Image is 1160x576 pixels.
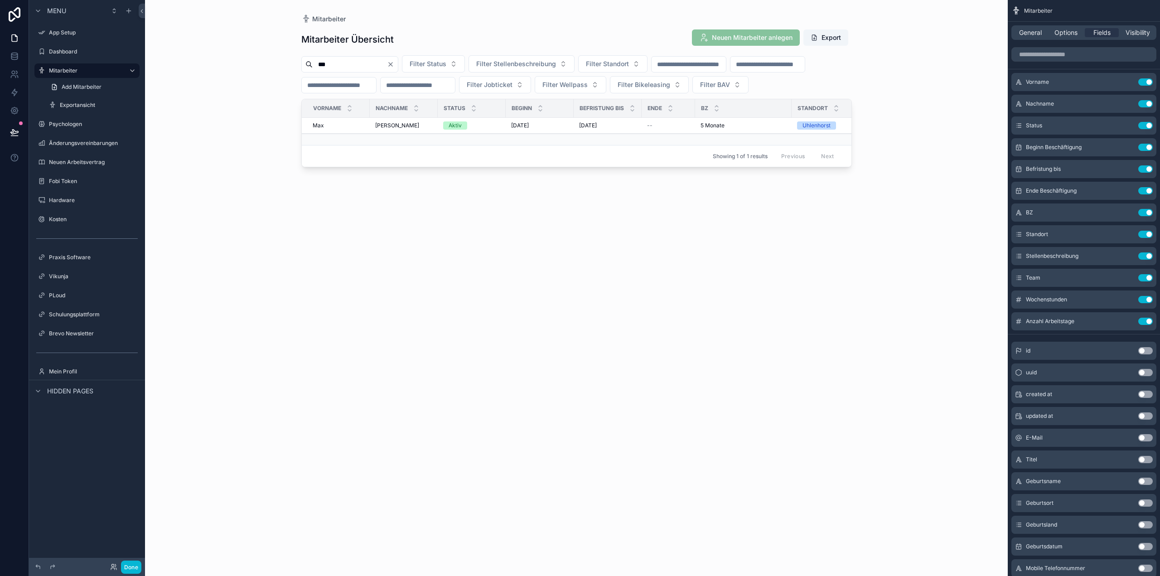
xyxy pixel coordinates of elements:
label: Änderungsvereinbarungen [49,140,138,147]
span: Options [1054,28,1078,37]
label: Psychologen [49,121,138,128]
span: [PERSON_NAME] [375,122,419,129]
label: Exportansicht [60,102,138,109]
a: Dashboard [34,44,140,59]
span: Geburtsort [1026,499,1054,507]
button: Export [803,29,848,46]
span: Nachname [376,105,408,112]
span: Filter Status [410,59,446,68]
div: Uhlenhorst [802,121,831,130]
a: Psychologen [34,117,140,131]
a: Uhlenhorst [797,121,854,130]
span: Max [313,122,324,129]
span: Geburtsland [1026,521,1057,528]
label: PLoud [49,292,138,299]
span: created at [1026,391,1052,398]
span: BZ [1026,209,1033,216]
span: updated at [1026,412,1053,420]
span: Wochenstunden [1026,296,1067,303]
span: Standort [797,105,828,112]
span: Stellenbeschreibung [1026,252,1078,260]
button: Select Button [402,55,465,73]
a: Mitarbeiter [34,63,140,78]
span: Team [1026,274,1040,281]
a: Max [313,122,364,129]
span: E-Mail [1026,434,1043,441]
a: Änderungsvereinbarungen [34,136,140,150]
span: Menu [47,6,66,15]
label: Mein Profil [49,368,138,375]
a: Exportansicht [45,98,140,112]
a: Aktiv [443,121,500,130]
span: Mitarbeiter [1024,7,1053,15]
a: Add Mitarbeiter [45,80,140,94]
span: Filter Standort [586,59,629,68]
span: Befristung bis [1026,165,1061,173]
span: Geburtsdatum [1026,543,1063,550]
a: -- [647,122,690,129]
span: Anzahl Arbeitstage [1026,318,1074,325]
div: Aktiv [449,121,462,130]
span: id [1026,347,1030,354]
span: Titel [1026,456,1037,463]
span: Beginn Beschäftigung [1026,144,1082,151]
label: Praxis Software [49,254,138,261]
button: Select Button [535,76,606,93]
span: 5 Monate [701,122,725,129]
span: uuid [1026,369,1037,376]
button: Select Button [610,76,689,93]
span: General [1019,28,1042,37]
span: Mitarbeiter [312,15,346,24]
label: Kosten [49,216,138,223]
span: Ende [648,105,662,112]
span: Beginn [512,105,532,112]
a: Neuen Arbeitsvertrag [34,155,140,169]
h1: Mitarbeiter Übersicht [301,33,394,46]
span: Filter Wellpass [542,80,588,89]
a: Fobi Token [34,174,140,189]
span: Standort [1026,231,1048,238]
span: Ende Beschäftigung [1026,187,1077,194]
label: Mitarbeiter [49,67,121,74]
span: Status [444,105,465,112]
label: App Setup [49,29,138,36]
button: Select Button [692,76,749,93]
span: Vorname [313,105,341,112]
span: Nachname [1026,100,1054,107]
a: Kosten [34,212,140,227]
a: [DATE] [579,122,636,129]
span: Status [1026,122,1042,129]
span: Fields [1093,28,1111,37]
button: Done [121,561,141,574]
label: Brevo Newsletter [49,330,138,337]
button: Select Button [469,55,575,73]
button: Select Button [459,76,531,93]
span: [DATE] [511,122,529,129]
label: Schulungsplattform [49,311,138,318]
a: Mitarbeiter [301,15,346,24]
span: Geburtsname [1026,478,1061,485]
a: Hardware [34,193,140,208]
button: Select Button [578,55,648,73]
span: Vorname [1026,78,1049,86]
a: [PERSON_NAME] [375,122,432,129]
label: Hardware [49,197,138,204]
span: Filter Jobticket [467,80,512,89]
span: [DATE] [579,122,597,129]
span: Hidden pages [47,387,93,396]
span: Befristung bis [580,105,624,112]
button: Clear [387,61,398,68]
label: Dashboard [49,48,138,55]
label: Neuen Arbeitsvertrag [49,159,138,166]
span: Showing 1 of 1 results [713,153,768,160]
span: Filter Bikeleasing [618,80,670,89]
a: Mein Profil [34,364,140,379]
label: Fobi Token [49,178,138,185]
span: Filter BAV [700,80,730,89]
a: 5 Monate [701,122,786,129]
a: [DATE] [511,122,568,129]
span: BZ [701,105,708,112]
label: Vikunja [49,273,138,280]
a: App Setup [34,25,140,40]
span: Filter Stellenbeschreibung [476,59,556,68]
